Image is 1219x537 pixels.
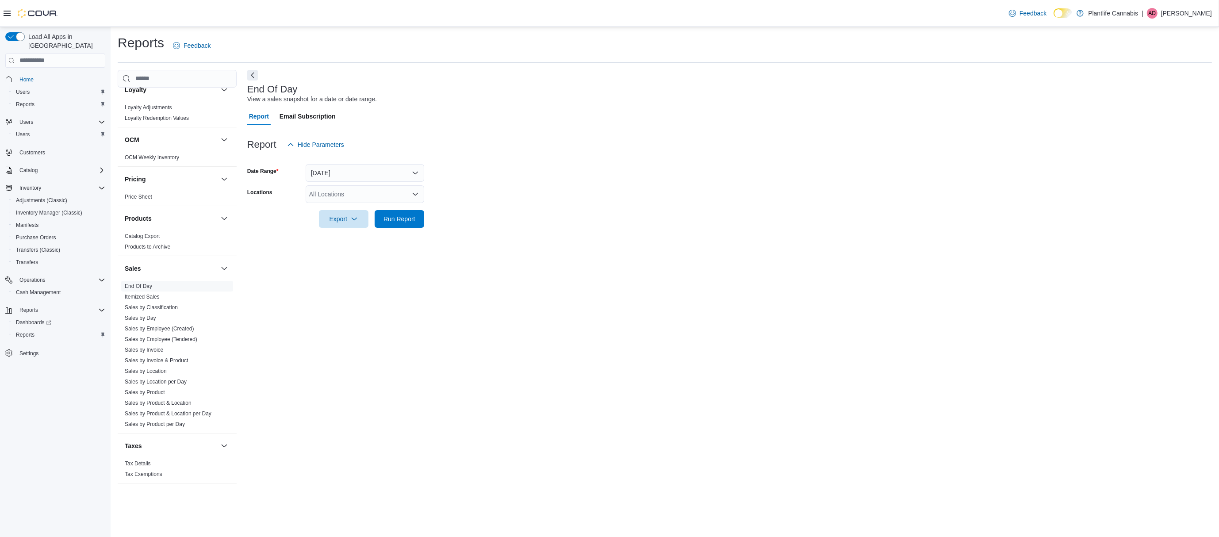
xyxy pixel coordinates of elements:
[16,183,45,193] button: Inventory
[125,399,192,407] span: Sales by Product & Location
[118,34,164,52] h1: Reports
[125,283,152,289] a: End Of Day
[2,274,109,286] button: Operations
[1020,9,1046,18] span: Feedback
[1054,8,1072,18] input: Dark Mode
[16,275,49,285] button: Operations
[125,104,172,111] a: Loyalty Adjustments
[125,357,188,364] span: Sales by Invoice & Product
[9,286,109,299] button: Cash Management
[12,245,105,255] span: Transfers (Classic)
[1088,8,1138,19] p: Plantlife Cannabis
[324,210,363,228] span: Export
[12,195,105,206] span: Adjustments (Classic)
[18,9,57,18] img: Cova
[125,193,152,200] span: Price Sheet
[12,129,105,140] span: Users
[125,460,151,467] a: Tax Details
[125,294,160,300] a: Itemized Sales
[118,192,237,206] div: Pricing
[12,287,64,298] a: Cash Management
[125,214,217,223] button: Products
[16,74,37,85] a: Home
[125,233,160,240] span: Catalog Export
[125,264,141,273] h3: Sales
[16,305,42,315] button: Reports
[12,330,105,340] span: Reports
[1142,8,1143,19] p: |
[19,119,33,126] span: Users
[169,37,214,54] a: Feedback
[125,389,165,395] a: Sales by Product
[125,115,189,122] span: Loyalty Redemption Values
[306,164,424,182] button: [DATE]
[125,421,185,427] a: Sales by Product per Day
[16,183,105,193] span: Inventory
[125,336,197,343] span: Sales by Employee (Tendered)
[375,210,424,228] button: Run Report
[19,149,45,156] span: Customers
[125,379,187,385] a: Sales by Location per Day
[5,69,105,383] nav: Complex example
[125,85,217,94] button: Loyalty
[219,263,230,274] button: Sales
[125,244,170,250] a: Products to Archive
[125,175,146,184] h3: Pricing
[125,378,187,385] span: Sales by Location per Day
[125,346,163,353] span: Sales by Invoice
[125,410,211,417] a: Sales by Product & Location per Day
[247,189,272,196] label: Locations
[118,458,237,483] div: Taxes
[16,275,105,285] span: Operations
[280,107,336,125] span: Email Subscription
[118,102,237,127] div: Loyalty
[16,305,105,315] span: Reports
[125,175,217,184] button: Pricing
[12,257,42,268] a: Transfers
[12,330,38,340] a: Reports
[118,152,237,166] div: OCM
[125,233,160,239] a: Catalog Export
[125,326,194,332] a: Sales by Employee (Created)
[16,147,49,158] a: Customers
[2,304,109,316] button: Reports
[16,209,82,216] span: Inventory Manager (Classic)
[12,195,71,206] a: Adjustments (Classic)
[9,244,109,256] button: Transfers (Classic)
[125,368,167,374] a: Sales by Location
[219,213,230,224] button: Products
[2,116,109,128] button: Users
[19,350,38,357] span: Settings
[9,98,109,111] button: Reports
[16,165,41,176] button: Catalog
[125,357,188,364] a: Sales by Invoice & Product
[247,95,377,104] div: View a sales snapshot for a date or date range.
[12,99,38,110] a: Reports
[12,232,105,243] span: Purchase Orders
[118,231,237,256] div: Products
[319,210,368,228] button: Export
[125,389,165,396] span: Sales by Product
[219,84,230,95] button: Loyalty
[298,140,344,149] span: Hide Parameters
[19,184,41,192] span: Inventory
[125,264,217,273] button: Sales
[2,73,109,86] button: Home
[125,243,170,250] span: Products to Archive
[16,222,38,229] span: Manifests
[16,101,34,108] span: Reports
[12,207,105,218] span: Inventory Manager (Classic)
[19,76,34,83] span: Home
[9,316,109,329] a: Dashboards
[1161,8,1212,19] p: [PERSON_NAME]
[125,135,217,144] button: OCM
[2,182,109,194] button: Inventory
[247,84,298,95] h3: End Of Day
[125,336,197,342] a: Sales by Employee (Tendered)
[125,460,151,467] span: Tax Details
[19,307,38,314] span: Reports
